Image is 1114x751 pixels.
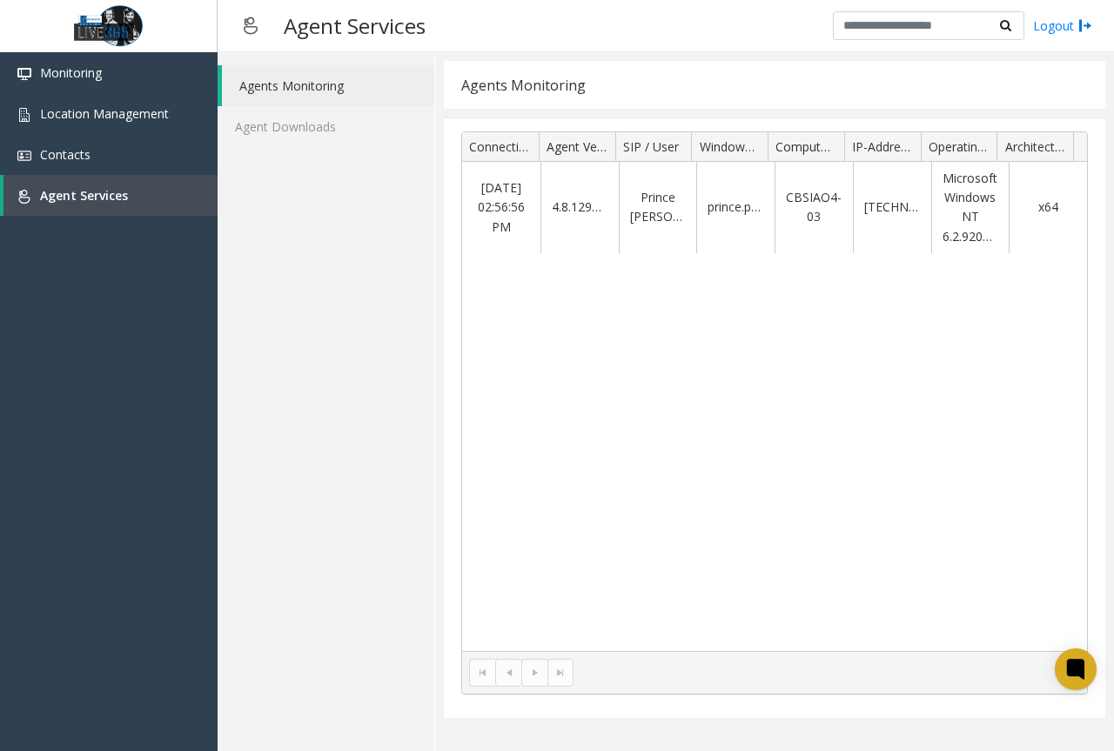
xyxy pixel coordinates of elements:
td: Prince [PERSON_NAME] [619,162,697,254]
div: Data table [462,132,1087,651]
span: Computer Name [775,138,870,155]
img: pageIcon [235,4,266,47]
span: SIP / User [623,138,679,155]
span: Monitoring [40,64,102,81]
a: Agent Services [3,175,218,216]
a: Agents Monitoring [222,65,434,106]
td: prince.pampanga [696,162,775,254]
td: x64 [1009,162,1087,254]
td: [TECHNICAL_ID] [853,162,931,254]
img: 'icon' [17,67,31,81]
img: 'icon' [17,149,31,163]
span: Operating System [929,138,1030,155]
td: [DATE] 02:56:56 PM [462,162,540,254]
span: IP-Address [852,138,913,155]
span: Location Management [40,105,169,122]
a: Agent Downloads [218,106,434,147]
div: Agents Monitoring [461,74,586,97]
img: logout [1078,17,1092,35]
td: Microsoft Windows NT 6.2.9200.0 [931,162,1010,254]
span: Architecture [1005,138,1073,155]
a: Logout [1033,17,1092,35]
td: 4.8.1297.0 [540,162,619,254]
span: Agent Version [547,138,625,155]
span: Agent Services [40,187,128,204]
img: 'icon' [17,190,31,204]
img: 'icon' [17,108,31,122]
td: CBSIAO4-03 [775,162,853,254]
span: Connection Time [469,138,566,155]
h3: Agent Services [275,4,434,47]
span: Windows User [700,138,781,155]
span: Contacts [40,146,91,163]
